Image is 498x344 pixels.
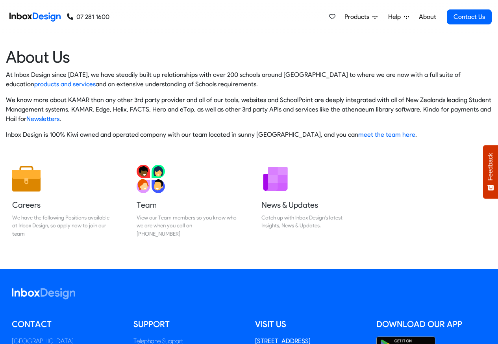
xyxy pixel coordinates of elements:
a: Careers We have the following Positions available at Inbox Design, so apply now to join our team [6,158,118,244]
a: Newsletters [26,115,59,123]
a: News & Updates Catch up with Inbox Design's latest Insights, News & Updates. [255,158,368,244]
h5: Contact [12,318,122,330]
p: We know more about KAMAR than any other 3rd party provider and all of our tools, websites and Sch... [6,95,492,124]
h5: Support [133,318,243,330]
h5: Careers [12,199,112,210]
div: View our Team members so you know who we are when you call on [PHONE_NUMBER] [137,214,237,238]
h5: Visit us [255,318,365,330]
img: 2022_01_13_icon_job.svg [12,165,41,193]
a: Team View our Team members so you know who we are when you call on [PHONE_NUMBER] [130,158,243,244]
p: At Inbox Design since [DATE], we have steadily built up relationships with over 200 schools aroun... [6,70,492,89]
span: Feedback [487,153,494,180]
a: 07 281 1600 [67,12,109,22]
h5: Download our App [376,318,486,330]
heading: About Us [6,47,492,67]
div: Catch up with Inbox Design's latest Insights, News & Updates. [261,214,361,230]
button: Feedback - Show survey [483,145,498,199]
a: Products [341,9,381,25]
a: Help [385,9,412,25]
p: Inbox Design is 100% Kiwi owned and operated company with our team located in sunny [GEOGRAPHIC_D... [6,130,492,139]
span: Products [344,12,372,22]
a: Contact Us [447,9,492,24]
span: Help [388,12,404,22]
h5: Team [137,199,237,210]
div: We have the following Positions available at Inbox Design, so apply now to join our team [12,214,112,238]
a: meet the team here [358,131,415,138]
img: logo_inboxdesign_white.svg [12,288,75,299]
a: products and services [34,80,96,88]
img: 2022_01_13_icon_team.svg [137,165,165,193]
h5: News & Updates [261,199,361,210]
a: About [417,9,438,25]
img: 2022_01_12_icon_newsletter.svg [261,165,290,193]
